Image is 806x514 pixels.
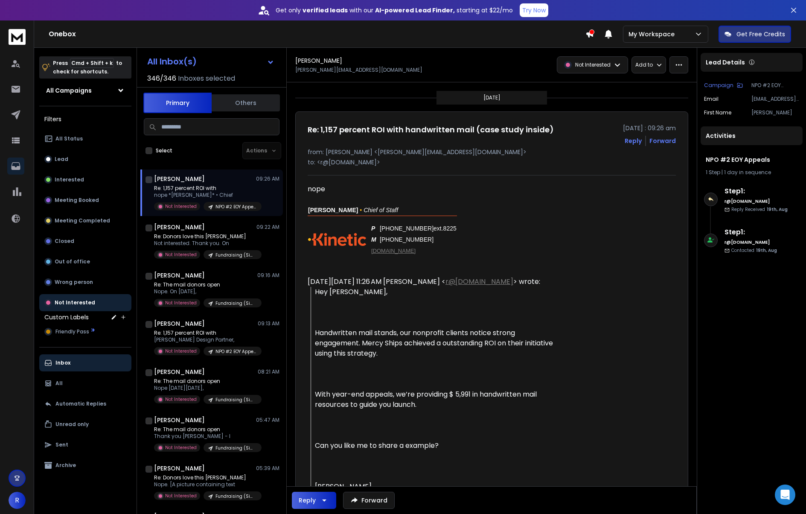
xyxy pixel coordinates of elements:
[156,147,172,154] label: Select
[215,445,256,451] p: Fundraising (Simply Noted)
[154,288,256,295] p: Nope. On [DATE],
[55,279,93,286] p: Wrong person
[154,474,256,481] p: Re: Donors love this [PERSON_NAME]
[520,3,548,17] button: Try Now
[165,251,197,258] p: Not Interested
[154,330,256,336] p: Re: 1,157 percent ROI with
[256,175,279,182] p: 09:26 AM
[215,252,256,258] p: Fundraising (Simply Noted)
[154,281,256,288] p: Re: The mail donors open
[308,207,358,213] b: [PERSON_NAME]
[308,184,557,194] div: nope
[256,417,279,423] p: 05:47 AM
[371,248,416,254] a: [DOMAIN_NAME]
[649,137,676,145] div: Forward
[55,217,110,224] p: Meeting Completed
[39,151,131,168] button: Lead
[39,416,131,433] button: Unread only
[295,67,422,73] p: [PERSON_NAME][EMAIL_ADDRESS][DOMAIN_NAME]
[751,96,799,102] p: [EMAIL_ADDRESS][DOMAIN_NAME]
[39,274,131,291] button: Wrong person
[55,462,76,469] p: Archive
[343,492,395,509] button: Forward
[55,359,70,366] p: Inbox
[434,225,443,232] span: ext.
[9,492,26,509] button: R
[154,185,256,192] p: Re: 1,157 percent ROI with
[55,197,99,204] p: Meeting Booked
[154,378,256,385] p: Re: The mail donors open
[371,236,376,243] i: M
[303,6,348,15] strong: verified leads
[308,277,557,287] div: [DATE][DATE] 11:26 AM [PERSON_NAME] < > wrote:
[522,6,546,15] p: Try Now
[178,73,235,84] h3: Inboxes selected
[215,493,256,499] p: Fundraising (Simply Noted)
[736,30,785,38] p: Get Free Credits
[706,169,720,176] span: 1 Step
[360,207,362,213] span: •
[380,236,434,243] span: [PHONE_NUMBER]
[55,380,63,387] p: All
[154,319,205,328] h1: [PERSON_NAME]
[775,485,795,505] div: Open Intercom Messenger
[165,444,197,451] p: Not Interested
[483,94,500,101] p: [DATE]
[292,492,336,509] button: Reply
[625,137,642,145] button: Reply
[44,313,89,321] h3: Custom Labels
[154,240,256,247] p: Not interested. Thank you. On
[147,57,197,66] h1: All Inbox(s)
[731,206,788,213] p: Reply Received
[55,135,83,142] p: All Status
[39,395,131,412] button: Automatic Replies
[55,238,74,245] p: Closed
[575,61,611,68] p: Not Interested
[39,294,131,311] button: Not Interested
[299,496,316,505] div: Reply
[701,126,803,145] div: Activities
[258,368,279,375] p: 08:21 AM
[215,397,256,403] p: Fundraising (Simply Noted)
[154,175,205,183] h1: [PERSON_NAME]
[55,299,95,306] p: Not Interested
[751,109,799,116] p: [PERSON_NAME]
[154,433,256,440] p: Thank you [PERSON_NAME] - I
[704,82,733,89] p: Campaign
[725,186,799,196] h6: Step 1 :
[308,158,676,166] p: to: <r@[DOMAIN_NAME]>
[154,416,205,424] h1: [PERSON_NAME]
[55,328,89,335] span: Friendly Pass
[445,277,513,286] a: r@[DOMAIN_NAME]
[704,96,719,102] p: Email
[165,493,197,499] p: Not Interested
[706,169,797,176] div: |
[154,271,205,280] h1: [PERSON_NAME]
[215,300,256,307] p: Fundraising (Simply Noted)
[375,6,455,15] strong: AI-powered Lead Finder,
[212,93,280,112] button: Others
[704,109,731,116] p: First Name
[39,436,131,453] button: Sent
[39,113,131,125] h3: Filters
[143,93,212,113] button: Primary
[629,30,678,38] p: My Workspace
[55,421,89,428] p: Unread only
[724,169,771,176] span: 1 day in sequence
[215,204,256,210] p: NPO #2 EOY Appeals
[154,223,205,231] h1: [PERSON_NAME]
[725,239,799,245] h6: r@[DOMAIN_NAME]
[39,323,131,340] button: Friendly Pass
[725,198,799,204] h6: r@[DOMAIN_NAME]
[154,233,256,240] p: Re: Donors love this [PERSON_NAME]
[165,203,197,210] p: Not Interested
[39,171,131,188] button: Interested
[706,155,797,164] h1: NPO #2 EOY Appeals
[39,212,131,229] button: Meeting Completed
[731,247,777,254] p: Contacted
[725,227,799,237] h6: Step 1 :
[308,124,554,136] h1: Re: 1,157 percent ROI with handwritten mail (case study inside)
[140,53,281,70] button: All Inbox(s)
